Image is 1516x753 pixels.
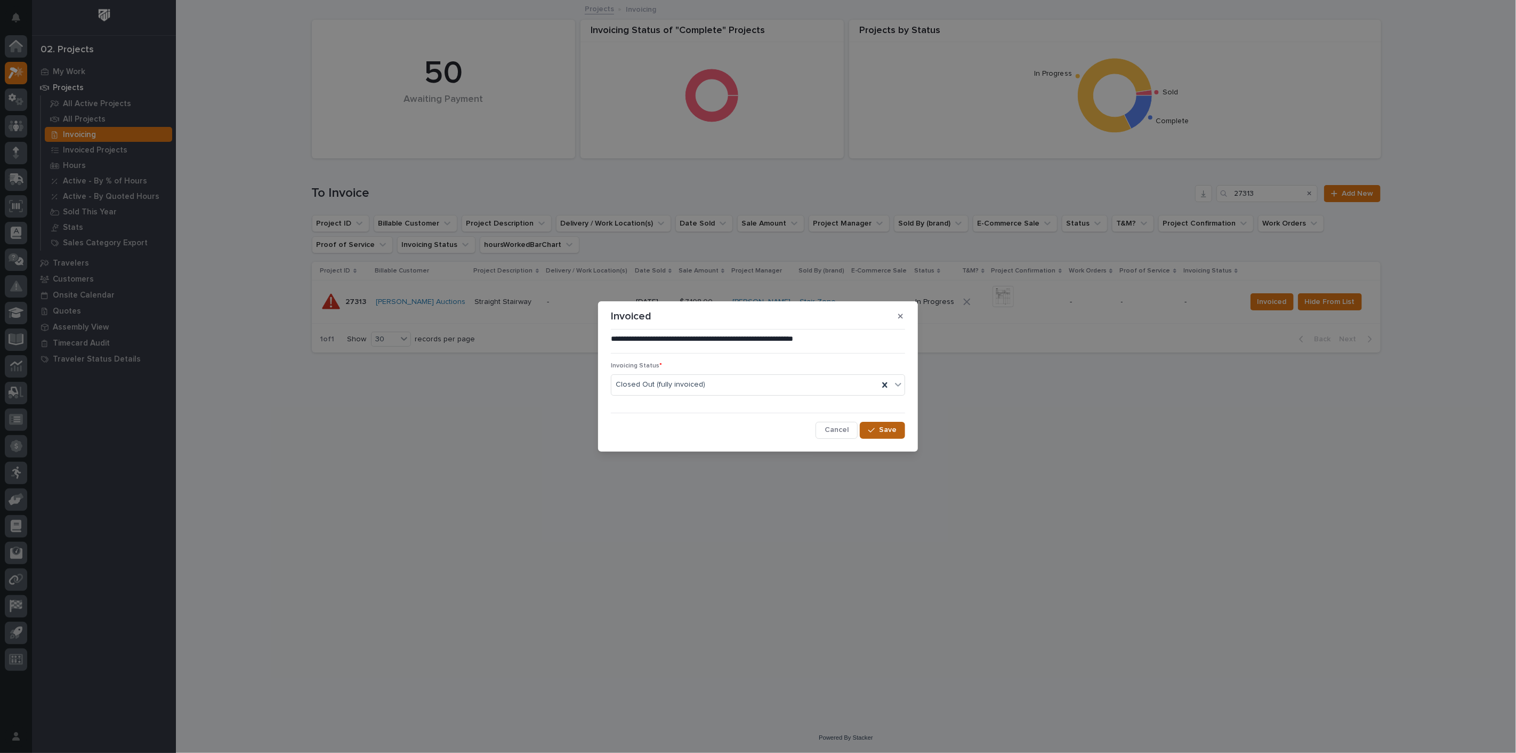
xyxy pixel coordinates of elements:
span: Closed Out (fully invoiced) [616,379,705,390]
span: Save [879,425,897,435]
button: Save [860,422,905,439]
span: Cancel [825,425,849,435]
p: Invoiced [611,310,651,323]
button: Cancel [816,422,858,439]
span: Invoicing Status [611,363,662,369]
